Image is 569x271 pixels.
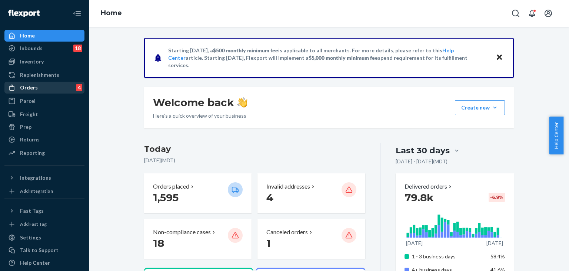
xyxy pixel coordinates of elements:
p: Starting [DATE], a is applicable to all merchants. For more details, please refer to this article... [168,47,489,69]
h1: Welcome back [153,96,247,109]
p: [DATE] [486,239,503,247]
button: Close [495,52,504,63]
a: Orders4 [4,82,84,94]
button: Integrations [4,172,84,184]
a: Inbounds18 [4,42,84,54]
a: Returns [4,134,84,146]
a: Parcel [4,95,84,107]
div: Fast Tags [20,207,44,215]
button: Invalid addresses 4 [257,173,365,213]
div: Last 30 days [396,145,450,156]
button: Help Center [549,117,563,154]
button: Create new [455,100,505,115]
div: Inbounds [20,45,43,52]
img: hand-wave emoji [237,97,247,108]
p: Invalid addresses [266,182,310,191]
p: [DATE] - [DATE] ( MDT ) [396,158,447,165]
button: Close Navigation [70,6,84,21]
span: 1,595 [153,191,179,204]
p: Here’s a quick overview of your business [153,112,247,120]
a: Reporting [4,147,84,159]
a: Replenishments [4,69,84,81]
button: Delivered orders [405,182,453,191]
a: Inventory [4,56,84,68]
span: 18 [153,237,164,249]
a: Help Center [4,257,84,269]
div: Returns [20,136,40,143]
a: Freight [4,108,84,120]
div: Home [20,32,35,39]
p: 1 - 3 business days [412,253,485,260]
button: Open notifications [525,6,539,21]
ol: breadcrumbs [95,3,128,24]
span: 79.8k [405,191,434,204]
div: Replenishments [20,71,59,79]
div: Settings [20,234,41,241]
span: 1 [266,237,271,249]
div: Freight [20,111,38,118]
div: Reporting [20,149,45,157]
button: Open account menu [541,6,556,21]
div: Integrations [20,174,51,182]
a: Settings [4,232,84,244]
h3: Today [144,143,365,155]
div: -6.9 % [489,193,505,202]
div: Orders [20,84,38,91]
button: Non-compliance cases 18 [144,219,252,259]
div: Add Fast Tag [20,221,47,227]
a: Home [4,30,84,42]
div: Inventory [20,58,44,65]
p: Orders placed [153,182,189,191]
button: Canceled orders 1 [257,219,365,259]
p: Canceled orders [266,228,308,236]
div: Add Integration [20,188,53,194]
a: Add Fast Tag [4,220,84,229]
button: Orders placed 1,595 [144,173,252,213]
span: 4 [266,191,273,204]
span: 58.4% [490,253,505,259]
div: Help Center [20,259,50,267]
div: Parcel [20,97,36,105]
button: Open Search Box [508,6,523,21]
img: Flexport logo [8,10,40,17]
p: [DATE] [406,239,423,247]
button: Talk to Support [4,244,84,256]
p: Non-compliance cases [153,228,211,236]
div: 4 [76,84,82,91]
a: Prep [4,121,84,133]
span: $500 monthly minimum fee [213,47,278,53]
a: Home [101,9,122,17]
span: Support [15,5,41,12]
span: $5,000 monthly minimum fee [309,55,378,61]
button: Fast Tags [4,205,84,217]
div: Prep [20,123,31,131]
div: 18 [73,45,82,52]
p: [DATE] ( MDT ) [144,157,365,164]
div: Talk to Support [20,246,59,254]
a: Add Integration [4,187,84,196]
